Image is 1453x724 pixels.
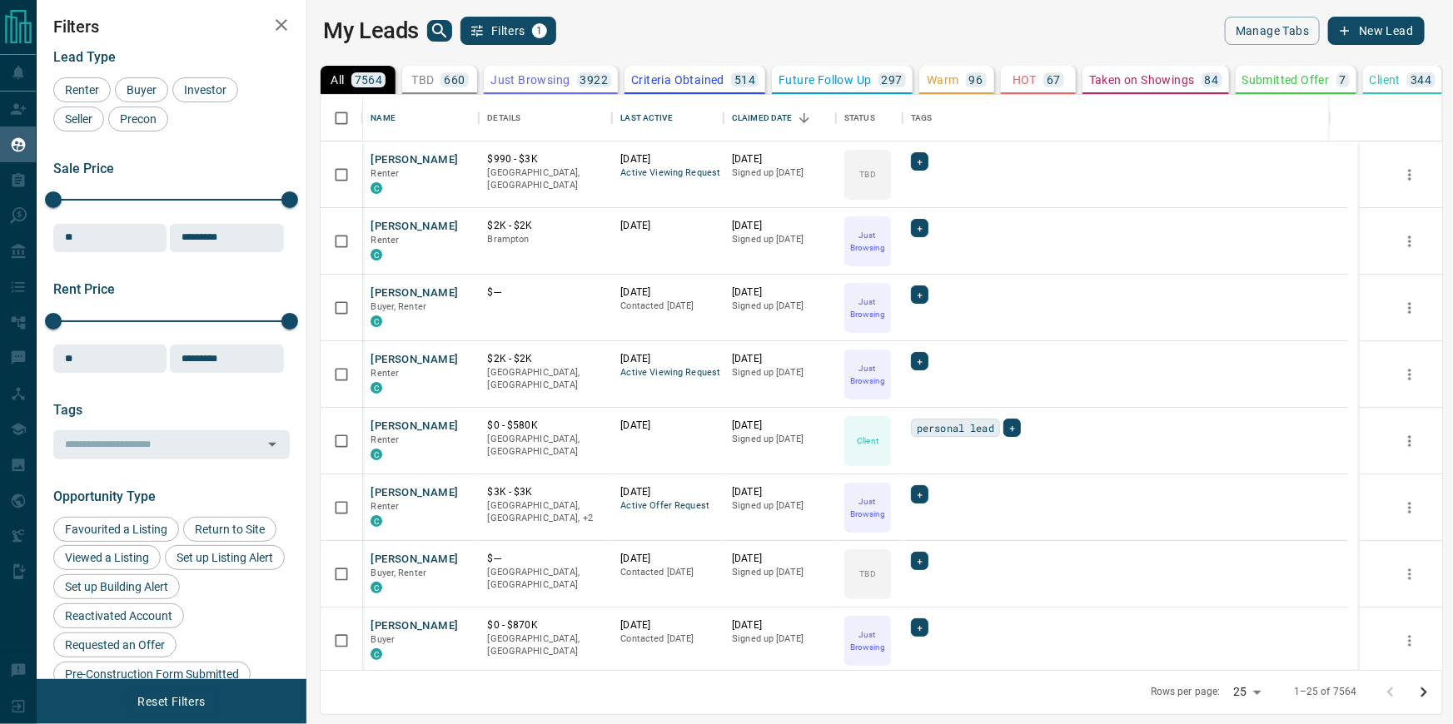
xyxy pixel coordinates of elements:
span: Active Viewing Request [620,366,715,380]
p: TBD [860,568,876,580]
p: Submitted Offer [1242,74,1330,86]
button: more [1397,362,1422,387]
p: [DATE] [620,485,715,499]
span: Renter [371,434,399,445]
p: Warm [927,74,959,86]
span: + [917,353,923,369]
div: Last Active [620,95,672,141]
p: All [331,74,345,86]
div: condos.ca [371,315,382,327]
p: [GEOGRAPHIC_DATA], [GEOGRAPHIC_DATA] [487,433,604,459]
p: Criteria Obtained [631,74,724,86]
div: Name [362,95,479,141]
span: Set up Listing Alert [171,551,279,564]
span: Opportunity Type [53,488,156,504]
span: Active Viewing Request [620,166,715,181]
p: Brampton [487,233,604,246]
button: more [1397,229,1422,254]
div: Status [836,95,903,141]
p: 96 [969,74,983,86]
p: 514 [734,74,755,86]
p: 84 [1205,74,1219,86]
span: Favourited a Listing [59,523,173,536]
button: [PERSON_NAME] [371,352,458,368]
button: [PERSON_NAME] [371,618,458,634]
span: Buyer [121,83,162,97]
button: [PERSON_NAME] [371,419,458,434]
button: more [1397,429,1422,454]
div: Precon [108,107,168,131]
p: $990 - $3K [487,152,604,166]
span: + [917,153,923,170]
button: search button [427,20,452,42]
p: [DATE] [620,618,715,632]
span: 1 [534,25,545,37]
span: + [917,619,923,636]
p: [DATE] [732,352,828,366]
span: Viewed a Listing [59,551,155,564]
div: Seller [53,107,104,131]
p: $2K - $2K [487,219,604,233]
h2: Filters [53,17,290,37]
span: Seller [59,112,98,126]
span: personal lead [917,419,994,436]
p: Just Browsing [846,362,889,387]
span: Renter [371,235,399,245]
div: condos.ca [371,182,382,194]
button: more [1397,628,1422,653]
p: Just Browsing [846,495,889,520]
span: Lead Type [53,49,116,65]
button: Manage Tabs [1225,17,1320,45]
p: 297 [882,74,903,86]
p: $--- [487,552,604,566]
div: Favourited a Listing [53,517,179,542]
p: [DATE] [620,285,715,300]
p: HOT [1013,74,1037,86]
p: [DATE] [620,552,715,566]
span: Tags [53,402,82,418]
p: Signed up [DATE] [732,566,828,579]
p: [DATE] [732,285,828,300]
p: Just Browsing [846,628,889,653]
p: TBD [860,168,876,181]
span: + [1009,419,1015,436]
p: Just Browsing [846,295,889,320]
p: 7564 [355,74,383,86]
div: + [911,285,928,304]
span: Investor [178,83,232,97]
span: Set up Building Alert [59,580,174,593]
p: [DATE] [732,552,828,566]
div: + [911,618,928,637]
p: 3922 [580,74,609,86]
span: + [917,553,923,569]
p: $3K - $3K [487,485,604,499]
span: Return to Site [189,523,271,536]
p: [DATE] [732,219,828,233]
button: New Lead [1328,17,1424,45]
div: Pre-Construction Form Submitted [53,662,251,687]
p: Signed up [DATE] [732,632,828,646]
p: TBD [411,74,434,86]
p: 67 [1047,74,1061,86]
button: [PERSON_NAME] [371,219,458,235]
div: + [1003,419,1021,437]
div: Claimed Date [724,95,836,141]
div: condos.ca [371,382,382,394]
p: [GEOGRAPHIC_DATA], [GEOGRAPHIC_DATA] [487,566,604,592]
div: Buyer [115,77,168,102]
button: more [1397,295,1422,320]
span: + [917,486,923,503]
div: Investor [172,77,238,102]
div: 25 [1227,680,1267,704]
div: + [911,219,928,237]
button: Open [261,433,284,456]
span: Buyer, Renter [371,301,426,312]
p: [DATE] [620,352,715,366]
button: Reset Filters [127,687,216,716]
div: Name [371,95,396,141]
div: condos.ca [371,582,382,593]
div: Last Active [612,95,724,141]
p: Signed up [DATE] [732,300,828,313]
span: Renter [371,168,399,179]
div: Requested an Offer [53,632,177,657]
